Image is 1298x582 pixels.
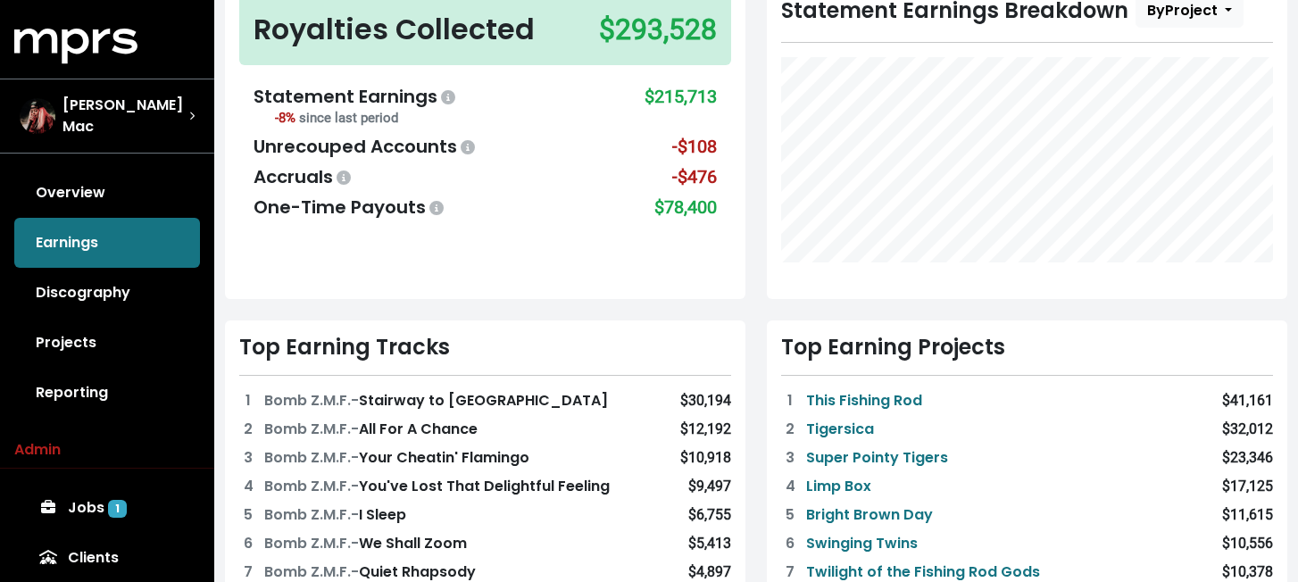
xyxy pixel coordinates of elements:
a: Jobs 1 [14,483,200,533]
div: 1 [239,390,257,412]
div: $5,413 [688,533,731,554]
div: Top Earning Projects [781,335,1273,361]
div: Royalties Collected [254,8,535,51]
a: This Fishing Rod [806,390,922,412]
span: since last period [299,110,398,126]
small: -8% [275,110,398,126]
div: $32,012 [1222,419,1273,440]
div: $9,497 [688,476,731,497]
a: Bright Brown Day [806,504,933,526]
div: 6 [781,533,799,554]
span: Bomb Z.M.F. - [264,419,359,439]
span: Bomb Z.M.F. - [264,504,359,525]
div: 3 [239,447,257,469]
a: Super Pointy Tigers [806,447,948,469]
a: Reporting [14,368,200,418]
div: Accruals [254,163,354,190]
a: Swinging Twins [806,533,918,554]
a: Discography [14,268,200,318]
span: Bomb Z.M.F. - [264,533,359,553]
div: $10,918 [680,447,731,469]
span: 1 [108,500,127,518]
div: Statement Earnings [254,83,459,110]
div: Stairway to [GEOGRAPHIC_DATA] [264,390,608,412]
div: 4 [781,476,799,497]
a: Projects [14,318,200,368]
div: All For A Chance [264,419,478,440]
div: 2 [781,419,799,440]
div: 2 [239,419,257,440]
span: Bomb Z.M.F. - [264,447,359,468]
div: 6 [239,533,257,554]
span: [PERSON_NAME] Mac [62,95,189,137]
div: $11,615 [1222,504,1273,526]
div: We Shall Zoom [264,533,467,554]
span: Bomb Z.M.F. - [264,561,359,582]
a: Overview [14,168,200,218]
div: Unrecouped Accounts [254,133,478,160]
a: mprs logo [14,35,137,55]
div: I Sleep [264,504,406,526]
a: Tigersica [806,419,874,440]
div: $10,556 [1222,533,1273,554]
div: $17,125 [1222,476,1273,497]
div: $78,400 [654,194,717,220]
div: $41,161 [1222,390,1273,412]
div: $6,755 [688,504,731,526]
img: The selected account / producer [20,98,55,134]
div: $293,528 [599,8,717,51]
div: You've Lost That Delightful Feeling [264,476,610,497]
span: Bomb Z.M.F. - [264,390,359,411]
div: $23,346 [1222,447,1273,469]
div: 5 [781,504,799,526]
div: 4 [239,476,257,497]
div: $30,194 [680,390,731,412]
div: Your Cheatin' Flamingo [264,447,529,469]
a: Limp Box [806,476,871,497]
div: -$108 [672,133,717,160]
div: Top Earning Tracks [239,335,731,361]
div: $215,713 [645,83,717,129]
span: Bomb Z.M.F. - [264,476,359,496]
div: -$476 [672,163,717,190]
div: $12,192 [680,419,731,440]
div: 1 [781,390,799,412]
div: 5 [239,504,257,526]
div: 3 [781,447,799,469]
div: One-Time Payouts [254,194,447,220]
